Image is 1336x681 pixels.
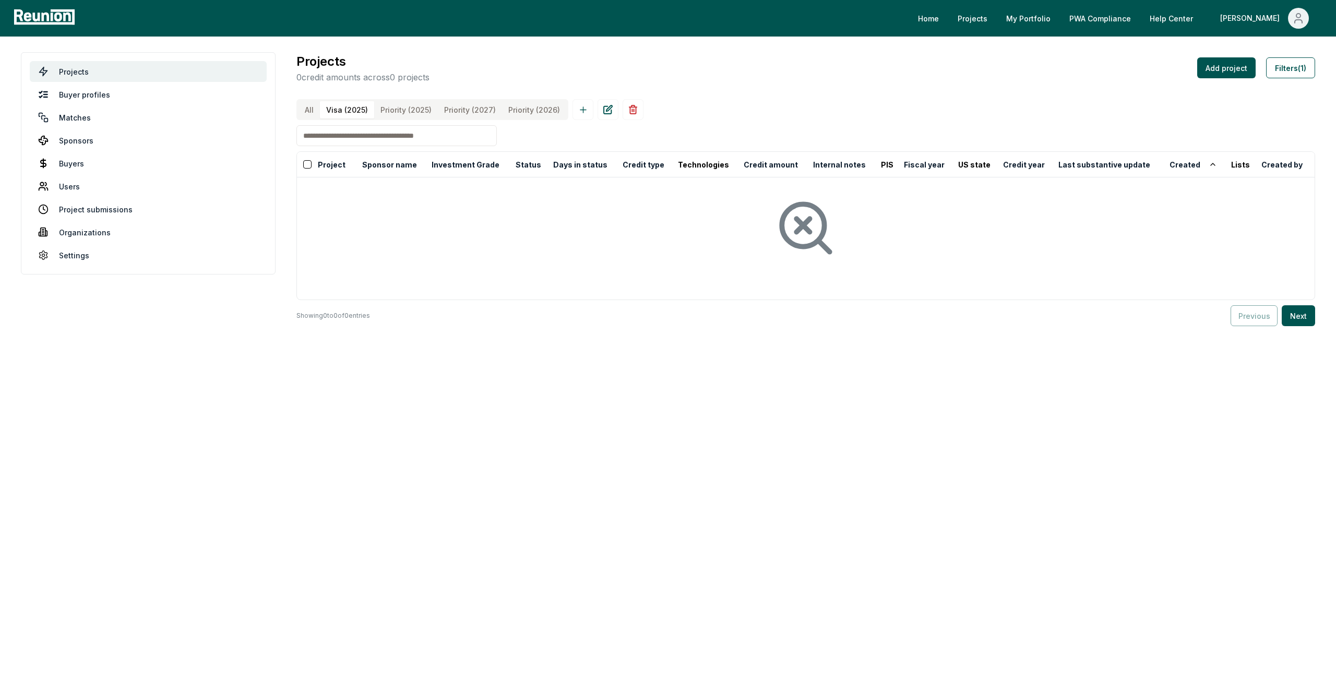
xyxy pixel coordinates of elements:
button: Days in status [551,154,610,175]
a: Project submissions [30,199,267,220]
a: Users [30,176,267,197]
button: Priority (2026) [502,101,566,118]
button: Add project [1197,57,1256,78]
button: Credit type [621,154,666,175]
button: Internal notes [811,154,868,175]
button: Filters(1) [1266,57,1315,78]
a: Buyer profiles [30,84,267,105]
button: Next [1282,305,1315,326]
button: Last substantive update [1056,154,1152,175]
a: Buyers [30,153,267,174]
a: Projects [949,8,996,29]
h3: Projects [296,52,430,71]
button: Priority (2027) [438,101,502,118]
a: Home [910,8,947,29]
nav: Main [910,8,1326,29]
a: Organizations [30,222,267,243]
button: Created by [1259,154,1305,175]
p: Showing 0 to 0 of 0 entries [296,310,370,321]
a: Help Center [1141,8,1201,29]
button: Priority (2025) [374,101,438,118]
button: Visa (2025) [320,101,374,118]
a: My Portfolio [998,8,1059,29]
button: Status [514,154,543,175]
div: [PERSON_NAME] [1220,8,1284,29]
button: Credit amount [742,154,800,175]
button: Project [316,154,348,175]
button: All [299,101,320,118]
button: Credit year [1001,154,1047,175]
button: Investment Grade [430,154,502,175]
button: Created [1167,154,1219,175]
button: Sponsor name [360,154,419,175]
button: [PERSON_NAME] [1212,8,1317,29]
a: PWA Compliance [1061,8,1139,29]
button: Fiscal year [902,154,947,175]
a: Matches [30,107,267,128]
p: 0 credit amounts across 0 projects [296,71,430,83]
a: Projects [30,61,267,82]
a: Settings [30,245,267,266]
a: Sponsors [30,130,267,151]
